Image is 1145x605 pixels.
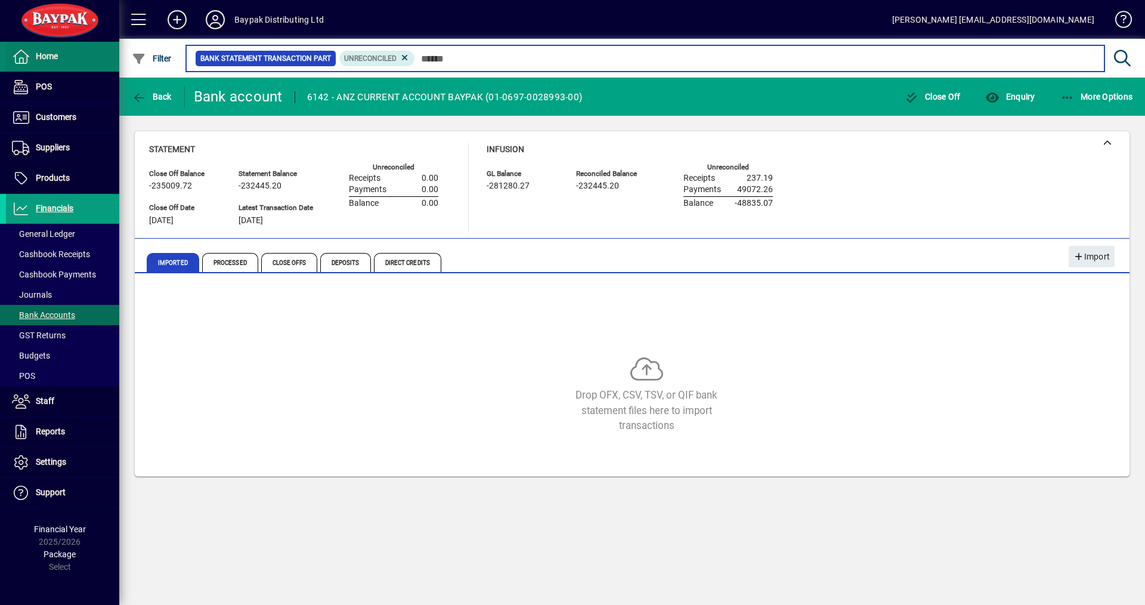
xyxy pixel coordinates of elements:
[132,54,172,63] span: Filter
[985,92,1035,101] span: Enquiry
[36,82,52,91] span: POS
[6,264,119,285] a: Cashbook Payments
[905,92,961,101] span: Close Off
[6,305,119,325] a: Bank Accounts
[6,224,119,244] a: General Ledger
[6,72,119,102] a: POS
[422,199,438,208] span: 0.00
[683,199,713,208] span: Balance
[36,51,58,61] span: Home
[34,524,86,534] span: Financial Year
[12,249,90,259] span: Cashbook Receipts
[339,51,415,66] mat-chip: Reconciliation Status: Unreconciled
[239,216,263,226] span: [DATE]
[36,203,73,213] span: Financials
[1057,86,1136,107] button: More Options
[6,417,119,447] a: Reports
[6,366,119,386] a: POS
[6,163,119,193] a: Products
[349,174,380,183] span: Receipts
[349,199,379,208] span: Balance
[422,185,438,195] span: 0.00
[239,204,313,212] span: Latest Transaction Date
[320,253,371,272] span: Deposits
[129,86,175,107] button: Back
[194,87,283,106] div: Bank account
[1106,2,1130,41] a: Knowledge Base
[6,244,119,264] a: Cashbook Receipts
[683,174,715,183] span: Receipts
[557,388,736,433] div: Drop OFX, CSV, TSV, or QIF bank statement files here to import transactions
[129,48,175,69] button: Filter
[6,478,119,508] a: Support
[12,270,96,279] span: Cashbook Payments
[149,204,221,212] span: Close Off Date
[344,54,397,63] span: Unreconciled
[373,163,414,171] label: Unreconciled
[892,10,1094,29] div: [PERSON_NAME] [EMAIL_ADDRESS][DOMAIN_NAME]
[239,170,313,178] span: Statement Balance
[119,86,185,107] app-page-header-button: Back
[683,185,721,195] span: Payments
[12,229,75,239] span: General Ledger
[12,371,35,381] span: POS
[261,253,317,272] span: Close Offs
[147,253,199,272] span: Imported
[6,447,119,477] a: Settings
[1069,246,1115,267] button: Import
[6,285,119,305] a: Journals
[12,310,75,320] span: Bank Accounts
[982,86,1038,107] button: Enquiry
[36,173,70,183] span: Products
[6,387,119,416] a: Staff
[707,163,749,171] label: Unreconciled
[307,88,583,107] div: 6142 - ANZ CURRENT ACCOUNT BAYPAK (01-0697-0028993-00)
[36,427,65,436] span: Reports
[422,174,438,183] span: 0.00
[200,53,331,64] span: Bank Statement Transaction Part
[349,185,386,195] span: Payments
[239,181,281,191] span: -232445.20
[44,550,76,559] span: Package
[6,42,119,72] a: Home
[149,181,192,191] span: -235009.72
[12,331,66,340] span: GST Returns
[374,253,441,272] span: Direct Credits
[902,86,964,107] button: Close Off
[36,487,66,497] span: Support
[737,185,773,195] span: 49072.26
[487,170,558,178] span: GL Balance
[149,216,174,226] span: [DATE]
[36,112,76,122] span: Customers
[158,9,196,30] button: Add
[487,181,530,191] span: -281280.27
[6,133,119,163] a: Suppliers
[1073,247,1110,267] span: Import
[576,181,619,191] span: -232445.20
[36,396,54,406] span: Staff
[576,170,648,178] span: Reconciled Balance
[6,345,119,366] a: Budgets
[132,92,172,101] span: Back
[196,9,234,30] button: Profile
[234,10,324,29] div: Baypak Distributing Ltd
[12,351,50,360] span: Budgets
[149,170,221,178] span: Close Off Balance
[12,290,52,300] span: Journals
[36,457,66,467] span: Settings
[6,103,119,132] a: Customers
[6,325,119,345] a: GST Returns
[1060,92,1133,101] span: More Options
[747,174,773,183] span: 237.19
[735,199,773,208] span: -48835.07
[36,143,70,152] span: Suppliers
[202,253,258,272] span: Processed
